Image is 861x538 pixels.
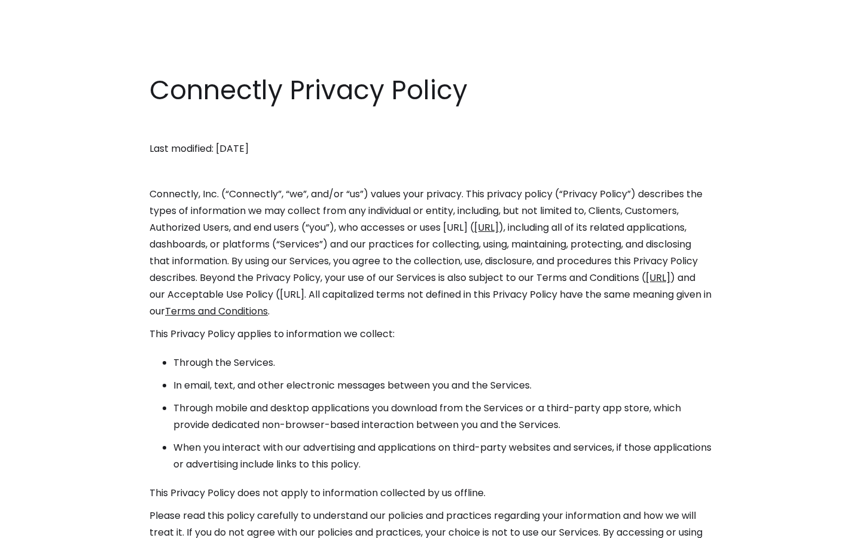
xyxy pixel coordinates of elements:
[165,304,268,318] a: Terms and Conditions
[173,400,712,433] li: Through mobile and desktop applications you download from the Services or a third-party app store...
[149,140,712,157] p: Last modified: [DATE]
[173,439,712,473] li: When you interact with our advertising and applications on third-party websites and services, if ...
[173,377,712,394] li: In email, text, and other electronic messages between you and the Services.
[149,186,712,320] p: Connectly, Inc. (“Connectly”, “we”, and/or “us”) values your privacy. This privacy policy (“Priva...
[149,485,712,502] p: This Privacy Policy does not apply to information collected by us offline.
[149,72,712,109] h1: Connectly Privacy Policy
[24,517,72,534] ul: Language list
[474,221,499,234] a: [URL]
[149,118,712,134] p: ‍
[173,354,712,371] li: Through the Services.
[12,516,72,534] aside: Language selected: English
[646,271,670,285] a: [URL]
[149,163,712,180] p: ‍
[149,326,712,343] p: This Privacy Policy applies to information we collect:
